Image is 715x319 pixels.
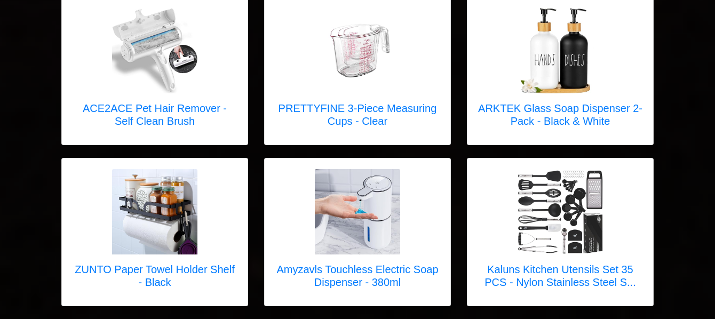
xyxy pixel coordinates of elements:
h5: Kaluns Kitchen Utensils Set 35 PCS - Nylon Stainless Steel S... [478,263,642,289]
a: ZUNTO Paper Towel Holder Shelf - Black ZUNTO Paper Towel Holder Shelf - Black [73,169,237,295]
a: PRETTYFINE 3-Piece Measuring Cups - Clear PRETTYFINE 3-Piece Measuring Cups - Clear [275,8,440,134]
h5: ZUNTO Paper Towel Holder Shelf - Black [73,263,237,289]
a: ARKTEK Glass Soap Dispenser 2-Pack - Black & White ARKTEK Glass Soap Dispenser 2-Pack - Black & W... [478,8,642,134]
a: Amyzavls Touchless Electric Soap Dispenser - 380ml Amyzavls Touchless Electric Soap Dispenser - 3... [275,169,440,295]
a: Kaluns Kitchen Utensils Set 35 PCS - Nylon Stainless Steel Silicone Kaluns Kitchen Utensils Set 3... [478,169,642,295]
img: Amyzavls Touchless Electric Soap Dispenser - 380ml [315,169,400,254]
img: ZUNTO Paper Towel Holder Shelf - Black [112,169,197,254]
a: ACE2ACE Pet Hair Remover - Self Clean Brush ACE2ACE Pet Hair Remover - Self Clean Brush [73,8,237,134]
h5: PRETTYFINE 3-Piece Measuring Cups - Clear [275,102,440,127]
h5: ARKTEK Glass Soap Dispenser 2-Pack - Black & White [478,102,642,127]
img: ARKTEK Glass Soap Dispenser 2-Pack - Black & White [518,8,603,93]
h5: ACE2ACE Pet Hair Remover - Self Clean Brush [73,102,237,127]
h5: Amyzavls Touchless Electric Soap Dispenser - 380ml [275,263,440,289]
img: PRETTYFINE 3-Piece Measuring Cups - Clear [315,8,400,93]
img: Kaluns Kitchen Utensils Set 35 PCS - Nylon Stainless Steel Silicone [518,169,603,254]
img: ACE2ACE Pet Hair Remover - Self Clean Brush [112,8,197,93]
